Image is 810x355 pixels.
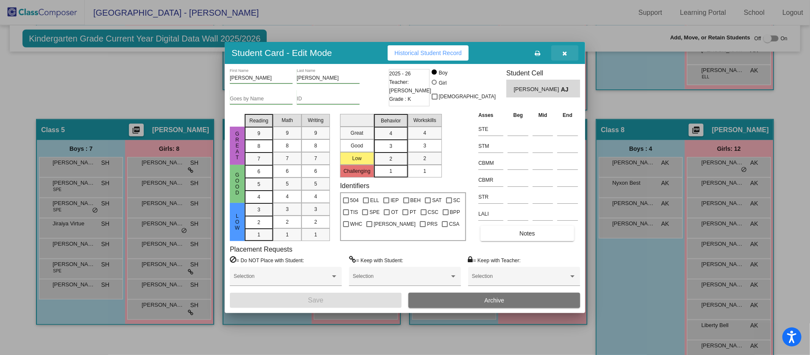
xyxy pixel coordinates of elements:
span: 2 [257,219,260,226]
span: IEP [391,195,399,205]
span: SC [453,195,461,205]
span: Grade : K [389,95,411,103]
span: PRS [427,219,438,229]
span: 6 [314,167,317,175]
span: 9 [314,129,317,137]
span: 6 [257,168,260,175]
span: 2025 - 26 [389,69,411,78]
span: 4 [257,193,260,201]
span: Notes [520,230,535,237]
span: 1 [257,231,260,239]
label: = Keep with Teacher: [468,256,521,264]
span: [PERSON_NAME] [514,85,561,94]
span: 4 [314,193,317,200]
th: Beg [506,111,531,120]
label: = Keep with Student: [349,256,403,264]
th: Mid [531,111,555,120]
div: Boy [439,69,448,77]
span: 4 [423,129,426,137]
button: Archive [408,293,580,308]
span: 8 [286,142,289,150]
button: Notes [480,226,574,241]
span: CSA [449,219,460,229]
span: SAT [432,195,441,205]
span: TIS [350,207,358,217]
span: 7 [314,155,317,162]
span: 2 [286,218,289,226]
span: Workskills [413,116,436,124]
button: Historical Student Record [388,45,469,61]
span: 1 [314,231,317,239]
span: 3 [389,142,392,150]
span: 3 [314,205,317,213]
span: 1 [423,167,426,175]
span: 3 [257,206,260,214]
input: assessment [478,123,503,136]
span: 5 [257,180,260,188]
label: = Do NOT Place with Student: [230,256,304,264]
span: 8 [257,142,260,150]
span: Teacher: [PERSON_NAME] [389,78,431,95]
span: 7 [257,155,260,163]
span: 5 [314,180,317,188]
span: 2 [389,155,392,163]
span: 3 [286,205,289,213]
span: Historical Student Record [394,50,462,56]
h3: Student Card - Edit Mode [232,47,332,58]
span: CSC [428,207,439,217]
th: Asses [476,111,506,120]
span: 2 [423,155,426,162]
span: BPP [450,207,460,217]
span: 3 [423,142,426,150]
span: 504 [350,195,359,205]
span: 7 [286,155,289,162]
span: Archive [484,297,504,304]
span: 5 [286,180,289,188]
span: 9 [286,129,289,137]
input: assessment [478,140,503,153]
span: ELL [370,195,379,205]
div: Girl [439,79,447,87]
span: AJ [561,85,573,94]
label: Identifiers [340,182,369,190]
input: goes by name [230,96,293,102]
span: SPE [369,207,380,217]
span: 4 [389,130,392,137]
span: 2 [314,218,317,226]
input: assessment [478,191,503,203]
span: 6 [286,167,289,175]
input: assessment [478,157,503,169]
input: assessment [478,208,503,220]
span: Behavior [381,117,401,125]
span: Good [234,172,241,196]
span: Great [234,131,241,161]
span: 8 [314,142,317,150]
span: [DEMOGRAPHIC_DATA] [439,92,496,102]
span: 4 [286,193,289,200]
span: Writing [308,116,324,124]
h3: Student Cell [506,69,580,77]
span: 9 [257,130,260,137]
span: Reading [249,117,268,125]
span: 1 [286,231,289,239]
button: Save [230,293,402,308]
span: Low [234,213,241,231]
span: Save [308,297,323,304]
span: 1 [389,167,392,175]
th: End [555,111,580,120]
span: [PERSON_NAME] [374,219,416,229]
span: Math [282,116,293,124]
span: PT [410,207,416,217]
span: BEH [411,195,421,205]
input: assessment [478,174,503,186]
span: WHC [350,219,363,229]
label: Placement Requests [230,245,293,253]
span: OT [391,207,398,217]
